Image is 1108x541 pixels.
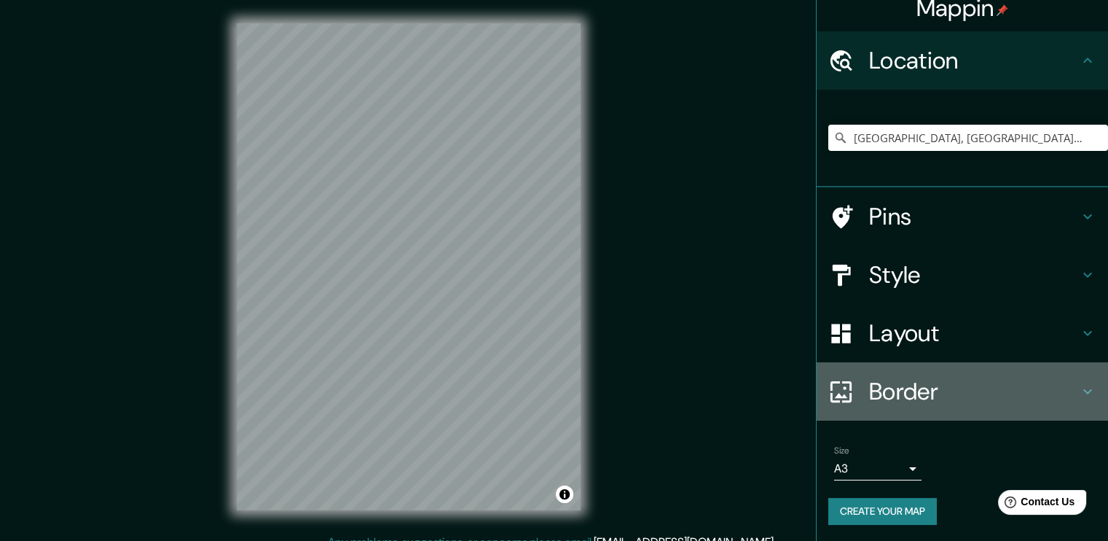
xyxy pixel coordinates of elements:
[828,125,1108,151] input: Pick your city or area
[828,498,937,525] button: Create your map
[869,260,1079,289] h4: Style
[834,445,849,457] label: Size
[869,46,1079,75] h4: Location
[869,319,1079,348] h4: Layout
[817,187,1108,246] div: Pins
[817,31,1108,90] div: Location
[834,457,922,480] div: A3
[817,246,1108,304] div: Style
[869,202,1079,231] h4: Pins
[978,484,1092,525] iframe: Help widget launcher
[237,23,581,510] canvas: Map
[817,362,1108,421] div: Border
[997,4,1008,16] img: pin-icon.png
[817,304,1108,362] div: Layout
[869,377,1079,406] h4: Border
[556,486,573,503] button: Toggle attribution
